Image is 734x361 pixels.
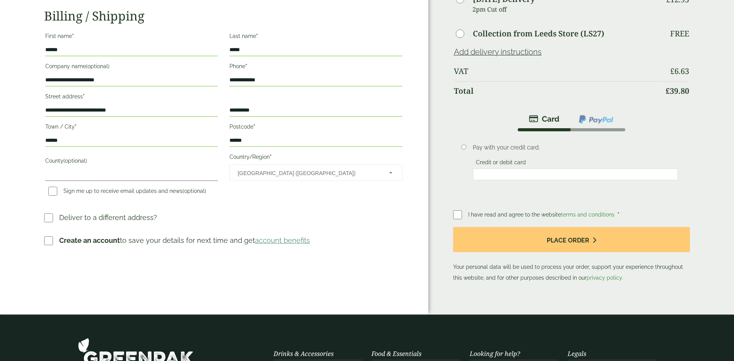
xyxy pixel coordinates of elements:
p: 2pm Cut off [472,3,660,15]
p: Your personal data will be used to process your order, support your experience throughout this we... [453,227,690,283]
abbr: required [245,63,247,69]
button: Place order [453,227,690,252]
bdi: 39.80 [666,86,689,96]
label: Country/Region [229,151,402,165]
label: Collection from Leeds Store (LS27) [473,30,604,38]
a: account benefits [255,236,310,244]
label: Street address [45,91,218,104]
img: stripe.png [529,114,559,124]
th: Total [454,81,660,100]
input: Sign me up to receive email updates and news(optional) [48,187,57,196]
abbr: required [256,33,258,39]
p: Deliver to a different address? [59,212,157,223]
span: I have read and agree to the website [468,211,616,218]
a: terms and conditions [561,211,614,218]
a: privacy policy [587,275,622,281]
iframe: Secure card payment input frame [475,171,676,178]
abbr: required [618,211,619,218]
p: Pay with your credit card. [473,143,678,152]
p: to save your details for next time and get [59,235,310,246]
label: Company name [45,61,218,74]
span: (optional) [63,158,87,164]
label: County [45,155,218,168]
abbr: required [83,93,85,100]
abbr: required [75,124,77,130]
bdi: 6.63 [670,66,689,76]
img: ppcp-gateway.png [578,114,614,124]
label: Last name [229,31,402,44]
label: Credit or debit card [473,159,529,168]
span: (optional) [183,188,206,194]
p: Free [670,29,689,38]
th: VAT [454,62,660,81]
abbr: required [253,124,255,130]
abbr: required [270,154,272,160]
h2: Billing / Shipping [44,9,404,23]
label: Postcode [229,121,402,134]
span: (optional) [86,63,110,69]
label: First name [45,31,218,44]
span: Country/Region [229,165,402,181]
abbr: required [72,33,74,39]
label: Phone [229,61,402,74]
label: Sign me up to receive email updates and news [45,188,209,196]
span: £ [666,86,670,96]
span: £ [670,66,674,76]
a: Add delivery instructions [454,47,542,57]
strong: Create an account [59,236,120,244]
span: United Kingdom (UK) [238,165,378,181]
label: Town / City [45,121,218,134]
